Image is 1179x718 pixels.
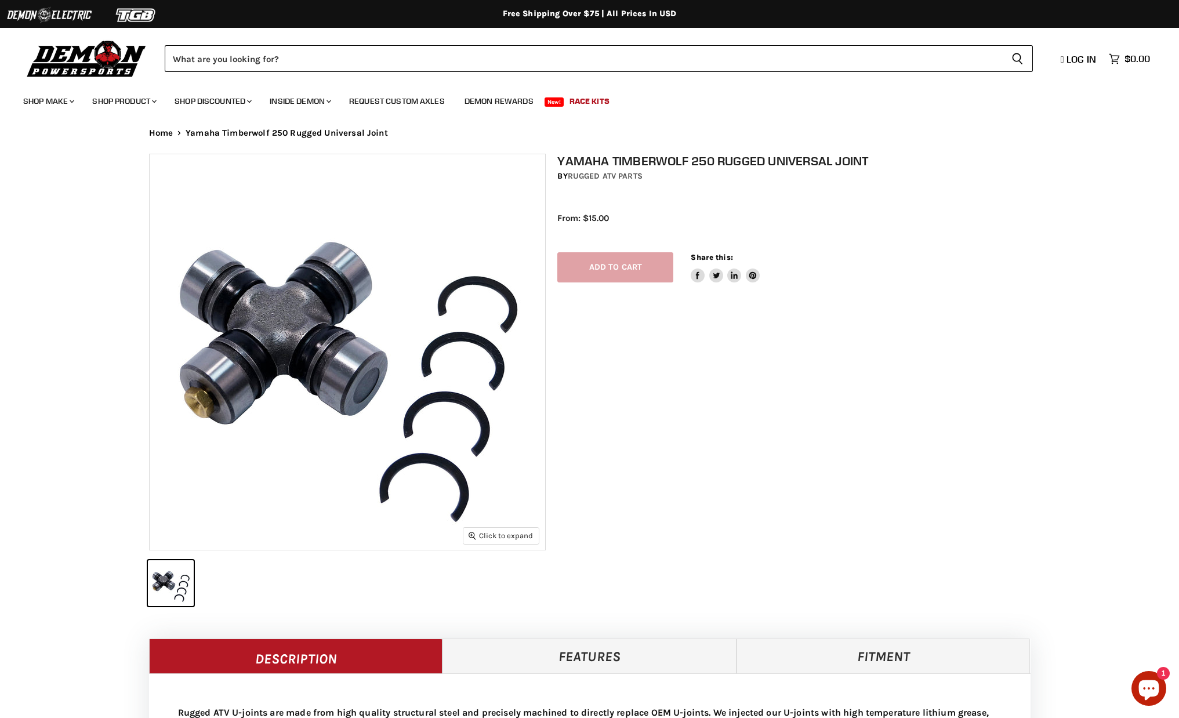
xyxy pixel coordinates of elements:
a: Rugged ATV Parts [568,171,643,181]
a: Request Custom Axles [340,89,454,113]
span: Share this: [691,253,732,262]
a: Shop Make [14,89,81,113]
span: $0.00 [1124,53,1150,64]
inbox-online-store-chat: Shopify online store chat [1128,671,1170,709]
a: Description [149,639,443,673]
span: Click to expand [469,531,533,540]
a: Shop Product [84,89,164,113]
span: New! [545,97,564,107]
h1: Yamaha Timberwolf 250 Rugged Universal Joint [557,154,1042,168]
img: IMAGE [150,154,545,550]
div: Free Shipping Over $75 | All Prices In USD [126,9,1054,19]
nav: Breadcrumbs [126,128,1054,138]
a: Features [442,639,737,673]
button: Search [1002,45,1033,72]
a: Demon Rewards [456,89,542,113]
a: $0.00 [1103,50,1156,67]
aside: Share this: [691,252,760,283]
div: by [557,170,1042,183]
input: Search [165,45,1002,72]
a: Fitment [737,639,1031,673]
span: Yamaha Timberwolf 250 Rugged Universal Joint [186,128,388,138]
img: Demon Powersports [23,38,150,79]
a: Race Kits [561,89,618,113]
ul: Main menu [14,85,1147,113]
a: Shop Discounted [166,89,259,113]
button: Click to expand [463,528,539,543]
span: Log in [1066,53,1096,65]
a: Inside Demon [261,89,338,113]
span: From: $15.00 [557,213,609,223]
img: TGB Logo 2 [93,4,180,26]
button: IMAGE thumbnail [148,560,194,606]
form: Product [165,45,1033,72]
a: Home [149,128,173,138]
a: Log in [1055,54,1103,64]
img: Demon Electric Logo 2 [6,4,93,26]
